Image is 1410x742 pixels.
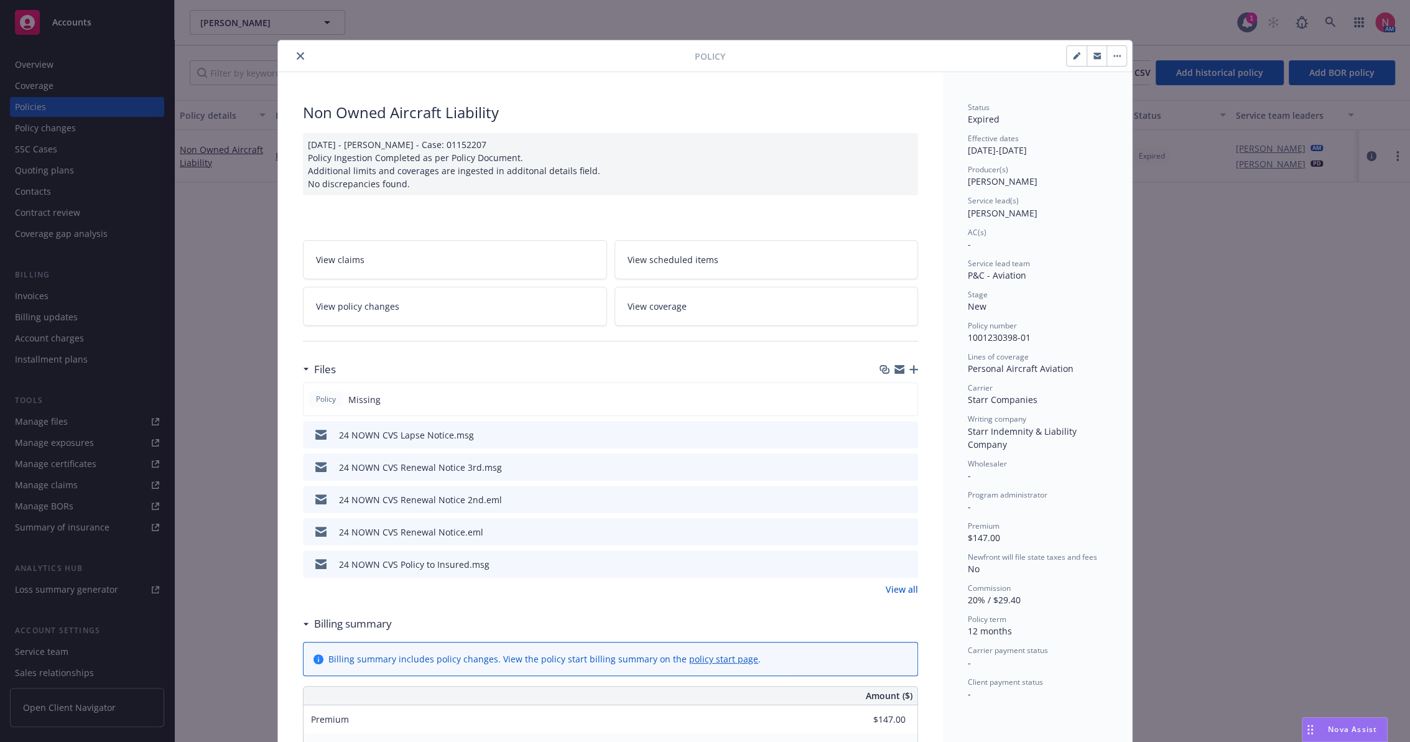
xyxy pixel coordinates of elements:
[968,258,1030,269] span: Service lead team
[316,300,399,313] span: View policy changes
[339,526,483,539] div: 24 NOWN CVS Renewal Notice.eml
[968,227,986,238] span: AC(s)
[832,710,913,729] input: 0.00
[293,49,308,63] button: close
[968,594,1021,606] span: 20% / $29.40
[968,238,971,250] span: -
[968,501,971,512] span: -
[339,493,502,506] div: 24 NOWN CVS Renewal Notice 2nd.eml
[695,50,725,63] span: Policy
[968,195,1019,206] span: Service lead(s)
[628,253,718,266] span: View scheduled items
[902,429,913,442] button: preview file
[882,558,892,571] button: download file
[689,653,758,665] a: policy start page
[968,383,993,393] span: Carrier
[968,351,1029,362] span: Lines of coverage
[882,493,892,506] button: download file
[866,689,912,702] span: Amount ($)
[615,287,919,326] a: View coverage
[968,425,1079,450] span: Starr Indemnity & Liability Company
[968,414,1026,424] span: Writing company
[968,133,1019,144] span: Effective dates
[886,583,918,596] a: View all
[968,657,971,669] span: -
[313,394,338,405] span: Policy
[968,470,971,481] span: -
[968,614,1006,624] span: Policy term
[968,300,986,312] span: New
[968,563,980,575] span: No
[968,645,1048,656] span: Carrier payment status
[303,102,918,123] div: Non Owned Aircraft Liability
[968,677,1043,687] span: Client payment status
[968,102,990,113] span: Status
[902,493,913,506] button: preview file
[1328,724,1377,735] span: Nova Assist
[968,289,988,300] span: Stage
[1302,717,1388,742] button: Nova Assist
[968,489,1047,500] span: Program administrator
[968,320,1017,331] span: Policy number
[303,240,607,279] a: View claims
[968,458,1007,469] span: Wholesaler
[968,133,1107,157] div: [DATE] - [DATE]
[882,461,892,474] button: download file
[882,526,892,539] button: download file
[303,287,607,326] a: View policy changes
[968,521,1000,531] span: Premium
[314,361,336,378] h3: Files
[968,113,1000,125] span: Expired
[968,532,1000,544] span: $147.00
[339,461,502,474] div: 24 NOWN CVS Renewal Notice 3rd.msg
[968,688,971,700] span: -
[316,253,364,266] span: View claims
[902,526,913,539] button: preview file
[628,300,687,313] span: View coverage
[968,175,1037,187] span: [PERSON_NAME]
[339,558,489,571] div: 24 NOWN CVS Policy to Insured.msg
[968,332,1031,343] span: 1001230398-01
[968,164,1008,175] span: Producer(s)
[968,583,1011,593] span: Commission
[968,394,1037,406] span: Starr Companies
[328,652,761,665] div: Billing summary includes policy changes. View the policy start billing summary on the .
[1302,718,1318,741] div: Drag to move
[968,363,1074,374] span: Personal Aircraft Aviation
[902,558,913,571] button: preview file
[303,616,392,632] div: Billing summary
[882,429,892,442] button: download file
[339,429,474,442] div: 24 NOWN CVS Lapse Notice.msg
[303,133,918,195] div: [DATE] - [PERSON_NAME] - Case: 01152207 Policy Ingestion Completed as per Policy Document. Additi...
[303,361,336,378] div: Files
[968,625,1012,637] span: 12 months
[615,240,919,279] a: View scheduled items
[314,616,392,632] h3: Billing summary
[968,207,1037,219] span: [PERSON_NAME]
[968,552,1097,562] span: Newfront will file state taxes and fees
[348,393,381,406] span: Missing
[968,269,1026,281] span: P&C - Aviation
[902,461,913,474] button: preview file
[311,713,349,725] span: Premium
